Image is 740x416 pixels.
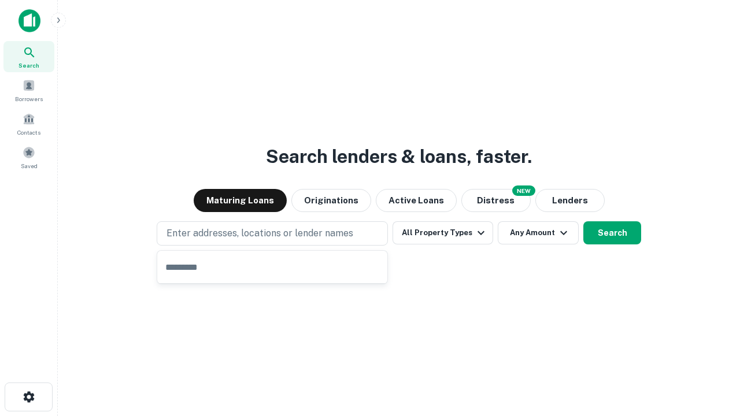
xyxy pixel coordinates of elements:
button: Search distressed loans with lien and other non-mortgage details. [461,189,531,212]
a: Contacts [3,108,54,139]
button: Maturing Loans [194,189,287,212]
button: Originations [291,189,371,212]
img: capitalize-icon.png [18,9,40,32]
span: Borrowers [15,94,43,103]
button: Enter addresses, locations or lender names [157,221,388,246]
span: Search [18,61,39,70]
p: Enter addresses, locations or lender names [166,226,353,240]
button: Search [583,221,641,244]
button: Active Loans [376,189,457,212]
div: NEW [512,185,535,196]
span: Contacts [17,128,40,137]
a: Search [3,41,54,72]
h3: Search lenders & loans, faster. [266,143,532,170]
span: Saved [21,161,38,170]
a: Saved [3,142,54,173]
button: All Property Types [393,221,493,244]
iframe: Chat Widget [682,324,740,379]
button: Lenders [535,189,605,212]
a: Borrowers [3,75,54,106]
button: Any Amount [498,221,579,244]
